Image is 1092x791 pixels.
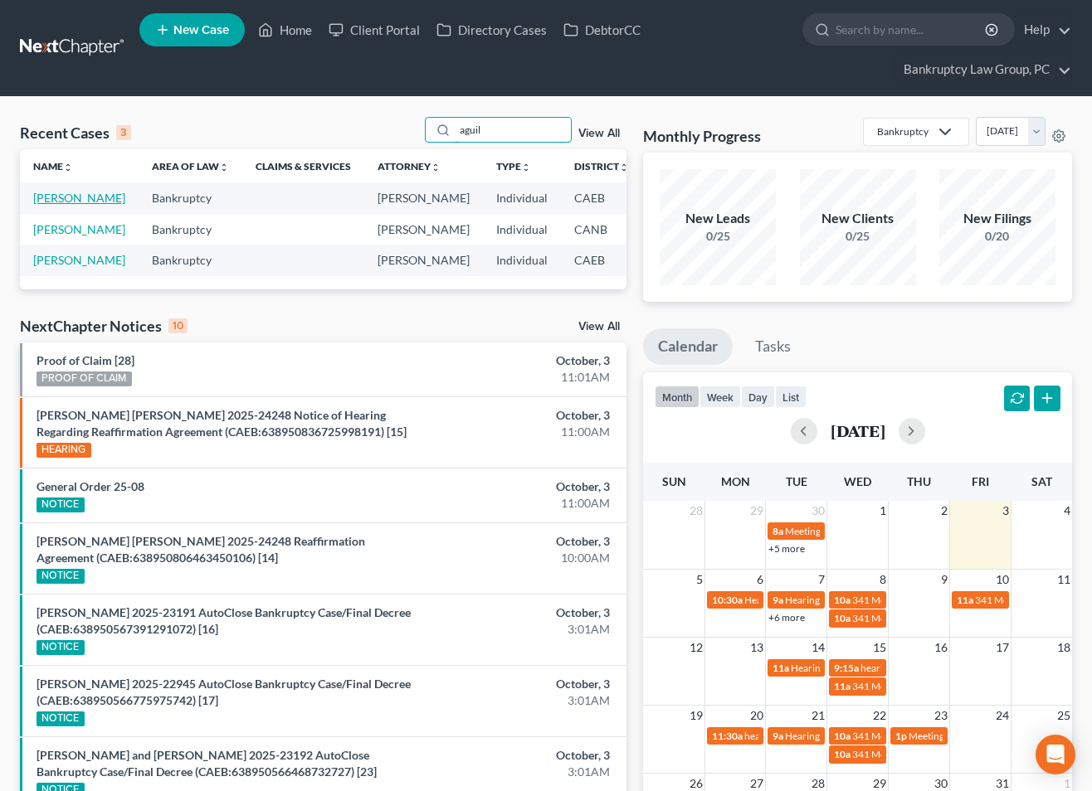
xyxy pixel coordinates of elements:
td: CANB [561,214,642,245]
span: 8 [878,570,888,590]
span: 341 Meeting for [PERSON_NAME] [852,594,1002,606]
a: [PERSON_NAME] 2025-22945 AutoClose Bankruptcy Case/Final Decree (CAEB:638950566775975742) [17] [37,677,411,707]
span: 11a [773,662,789,674]
span: Sat [1031,474,1052,488]
a: [PERSON_NAME] [33,191,125,205]
a: Client Portal [320,15,428,45]
span: 8a [773,525,783,537]
div: 11:00AM [430,424,610,440]
div: October, 3 [430,407,610,424]
span: 11a [834,680,851,692]
i: unfold_more [219,163,229,172]
span: Fri [972,474,989,488]
a: General Order 25-08 [37,479,144,493]
span: 18 [1055,638,1072,658]
a: Attorneyunfold_more [378,160,441,172]
span: 4 [1062,501,1072,521]
span: 29 [748,501,765,521]
div: 10:00AM [430,550,610,566]
a: [PERSON_NAME] [PERSON_NAME] 2025-24248 Reaffirmation Agreement (CAEB:638950806463450106) [14] [37,534,365,565]
span: 3 [1001,501,1011,521]
span: 12 [688,638,704,658]
span: Hearing for [PERSON_NAME] [PERSON_NAME] [744,594,953,606]
div: NextChapter Notices [20,316,188,336]
a: [PERSON_NAME] [33,222,125,236]
a: Proof of Claim [28] [37,353,134,367]
span: Mon [721,474,750,488]
div: NOTICE [37,711,85,726]
a: +6 more [768,611,805,624]
div: New Clients [800,209,916,228]
span: 19 [688,706,704,725]
span: 10a [834,748,851,760]
a: [PERSON_NAME] and [PERSON_NAME] 2025-23192 AutoClose Bankruptcy Case/Final Decree (CAEB:638950566... [37,748,377,779]
div: 0/20 [939,228,1055,245]
span: 341 Meeting for [PERSON_NAME] [852,680,1002,692]
span: 11 [1055,570,1072,590]
td: [PERSON_NAME] [364,182,483,213]
span: 14 [810,638,826,658]
a: [PERSON_NAME] [33,253,125,267]
a: +5 more [768,542,805,555]
input: Search by name... [836,14,987,45]
th: Claims & Services [242,149,364,182]
span: Meeting of Creditors for [PERSON_NAME] and [PERSON_NAME] [785,525,1067,537]
div: 0/25 [800,228,916,245]
i: unfold_more [63,163,73,172]
a: Help [1016,15,1071,45]
div: 0/25 [660,228,776,245]
a: [PERSON_NAME] [PERSON_NAME] 2025-24248 Notice of Hearing Regarding Reaffirmation Agreement (CAEB:... [37,408,407,439]
span: Thu [907,474,931,488]
span: 20 [748,706,765,725]
span: 16 [933,638,949,658]
div: Recent Cases [20,123,131,143]
div: October, 3 [430,352,610,369]
div: PROOF OF CLAIM [37,371,132,386]
span: Hearing for [PERSON_NAME] [PERSON_NAME] [791,662,1000,674]
div: 11:01AM [430,369,610,386]
span: 341 Meeting for [PERSON_NAME] [PERSON_NAME] [852,730,1081,742]
td: CAEB [561,182,642,213]
div: October, 3 [430,604,610,621]
span: 13 [748,638,765,658]
a: Area of Lawunfold_more [152,160,229,172]
span: 7 [817,570,826,590]
div: October, 3 [430,676,610,692]
span: 9:15a [834,662,859,674]
span: Hearing for [PERSON_NAME] [785,594,914,606]
span: 5 [695,570,704,590]
span: 24 [994,706,1011,725]
span: 10a [834,612,851,624]
span: 11:30a [712,730,743,742]
button: month [655,386,700,408]
button: list [775,386,807,408]
i: unfold_more [431,163,441,172]
a: Tasks [740,328,806,365]
span: 23 [933,706,949,725]
div: New Leads [660,209,776,228]
span: 21 [810,706,826,725]
button: week [700,386,741,408]
td: [PERSON_NAME] [364,245,483,275]
div: Bankruptcy [877,124,929,138]
span: 22 [871,706,888,725]
h2: [DATE] [831,422,885,439]
td: Bankruptcy [139,182,242,213]
span: 10 [994,570,1011,590]
span: 9a [773,594,783,606]
div: October, 3 [430,478,610,495]
td: Bankruptcy [139,214,242,245]
div: 11:00AM [430,495,610,512]
span: 341 Meeting for [PERSON_NAME] [852,748,1002,760]
span: 17 [994,638,1011,658]
a: View All [578,321,620,332]
span: 15 [871,638,888,658]
div: 3:01AM [430,764,610,780]
button: day [741,386,775,408]
div: 3 [116,125,131,140]
a: Bankruptcy Law Group, PC [895,55,1071,85]
span: 25 [1055,706,1072,725]
input: Search by name... [455,118,571,142]
h3: Monthly Progress [643,126,761,146]
td: Individual [483,214,561,245]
